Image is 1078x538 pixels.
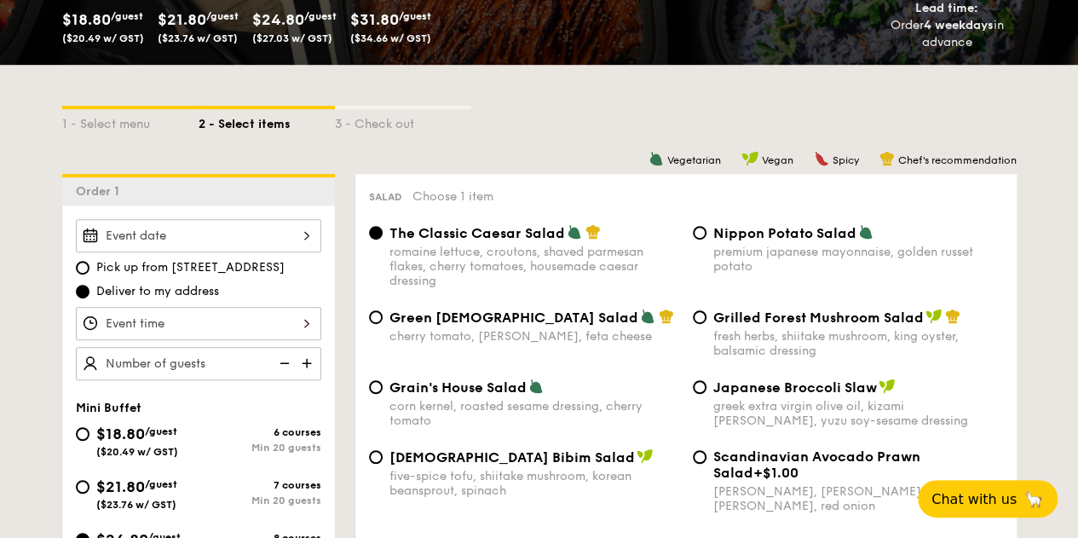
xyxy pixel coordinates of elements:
[871,17,1023,51] div: Order in advance
[96,425,145,443] span: $18.80
[369,450,383,464] input: [DEMOGRAPHIC_DATA] Bibim Saladfive-spice tofu, shiitake mushroom, korean beansprout, spinach
[713,399,1003,428] div: greek extra virgin olive oil, kizami [PERSON_NAME], yuzu soy-sesame dressing
[915,1,978,15] span: Lead time:
[753,465,798,481] span: +$1.00
[925,309,943,324] img: icon-vegan.f8ff3823.svg
[199,479,321,491] div: 7 courses
[713,379,877,396] span: Japanese Broccoli Slaw
[585,224,601,240] img: icon-chef-hat.a58ddaea.svg
[898,154,1017,166] span: Chef's recommendation
[713,448,920,481] span: Scandinavian Avocado Prawn Salad
[389,309,638,326] span: Green [DEMOGRAPHIC_DATA] Salad
[199,495,321,506] div: Min 20 guests
[389,449,635,466] span: [DEMOGRAPHIC_DATA] Bibim Salad
[96,259,285,276] span: Pick up from [STREET_ADDRESS]
[62,109,199,133] div: 1 - Select menu
[270,347,296,379] img: icon-reduce.1d2dbef1.svg
[528,379,544,394] img: icon-vegetarian.fe4039eb.svg
[96,283,219,300] span: Deliver to my address
[111,10,143,22] span: /guest
[199,426,321,438] div: 6 courses
[76,219,321,252] input: Event date
[879,379,896,394] img: icon-vegan.f8ff3823.svg
[145,425,177,437] span: /guest
[640,309,655,324] img: icon-vegetarian.fe4039eb.svg
[369,310,383,324] input: Green [DEMOGRAPHIC_DATA] Saladcherry tomato, [PERSON_NAME], feta cheese
[713,245,1003,274] div: premium japanese mayonnaise, golden russet potato
[649,151,664,166] img: icon-vegetarian.fe4039eb.svg
[858,224,873,240] img: icon-vegetarian.fe4039eb.svg
[713,309,924,326] span: Grilled Forest Mushroom Salad
[659,309,674,324] img: icon-chef-hat.a58ddaea.svg
[412,189,493,204] span: Choose 1 item
[389,469,679,498] div: five-spice tofu, shiitake mushroom, korean beansprout, spinach
[762,154,793,166] span: Vegan
[741,151,758,166] img: icon-vegan.f8ff3823.svg
[335,109,471,133] div: 3 - Check out
[814,151,829,166] img: icon-spicy.37a8142b.svg
[924,18,994,32] strong: 4 weekdays
[667,154,721,166] span: Vegetarian
[96,499,176,511] span: ($23.76 w/ GST)
[389,225,565,241] span: The Classic Caesar Salad
[389,329,679,344] div: cherry tomato, [PERSON_NAME], feta cheese
[918,480,1058,518] button: Chat with us🦙
[96,477,145,496] span: $21.80
[369,226,383,240] input: The Classic Caesar Saladromaine lettuce, croutons, shaved parmesan flakes, cherry tomatoes, house...
[76,427,89,441] input: $18.80/guest($20.49 w/ GST)6 coursesMin 20 guests
[76,480,89,494] input: $21.80/guest($23.76 w/ GST)7 coursesMin 20 guests
[350,10,399,29] span: $31.80
[693,380,706,394] input: Japanese Broccoli Slawgreek extra virgin olive oil, kizami [PERSON_NAME], yuzu soy-sesame dressing
[304,10,337,22] span: /guest
[389,245,679,288] div: romaine lettuce, croutons, shaved parmesan flakes, cherry tomatoes, housemade caesar dressing
[296,347,321,379] img: icon-add.58712e84.svg
[693,226,706,240] input: Nippon Potato Saladpremium japanese mayonnaise, golden russet potato
[567,224,582,240] img: icon-vegetarian.fe4039eb.svg
[199,442,321,454] div: Min 20 guests
[693,450,706,464] input: Scandinavian Avocado Prawn Salad+$1.00[PERSON_NAME], [PERSON_NAME], [PERSON_NAME], red onion
[879,151,895,166] img: icon-chef-hat.a58ddaea.svg
[145,478,177,490] span: /guest
[252,10,304,29] span: $24.80
[637,448,654,464] img: icon-vegan.f8ff3823.svg
[369,380,383,394] input: Grain's House Saladcorn kernel, roasted sesame dressing, cherry tomato
[350,32,431,44] span: ($34.66 w/ GST)
[76,285,89,298] input: Deliver to my address
[369,191,402,203] span: Salad
[76,261,89,275] input: Pick up from [STREET_ADDRESS]
[399,10,431,22] span: /guest
[833,154,859,166] span: Spicy
[199,109,335,133] div: 2 - Select items
[96,446,178,458] span: ($20.49 w/ GST)
[158,10,206,29] span: $21.80
[206,10,239,22] span: /guest
[62,10,111,29] span: $18.80
[693,310,706,324] input: Grilled Forest Mushroom Saladfresh herbs, shiitake mushroom, king oyster, balsamic dressing
[76,401,141,415] span: Mini Buffet
[931,491,1017,507] span: Chat with us
[389,379,527,396] span: Grain's House Salad
[713,329,1003,358] div: fresh herbs, shiitake mushroom, king oyster, balsamic dressing
[1023,489,1044,509] span: 🦙
[389,399,679,428] div: corn kernel, roasted sesame dressing, cherry tomato
[76,347,321,380] input: Number of guests
[945,309,960,324] img: icon-chef-hat.a58ddaea.svg
[62,32,144,44] span: ($20.49 w/ GST)
[76,184,126,199] span: Order 1
[76,307,321,340] input: Event time
[713,484,1003,513] div: [PERSON_NAME], [PERSON_NAME], [PERSON_NAME], red onion
[713,225,856,241] span: Nippon Potato Salad
[252,32,332,44] span: ($27.03 w/ GST)
[158,32,238,44] span: ($23.76 w/ GST)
